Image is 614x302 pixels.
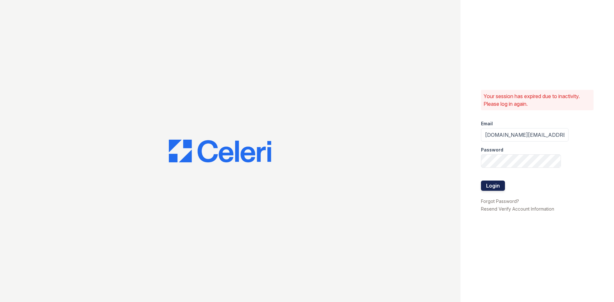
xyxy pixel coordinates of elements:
[169,140,271,163] img: CE_Logo_Blue-a8612792a0a2168367f1c8372b55b34899dd931a85d93a1a3d3e32e68fde9ad4.png
[481,206,554,212] a: Resend Verify Account Information
[481,147,503,153] label: Password
[484,92,591,108] p: Your session has expired due to inactivity. Please log in again.
[481,181,505,191] button: Login
[481,198,519,204] a: Forgot Password?
[481,120,493,127] label: Email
